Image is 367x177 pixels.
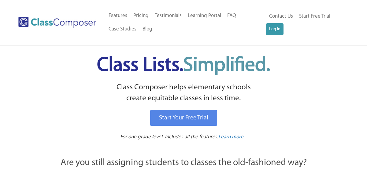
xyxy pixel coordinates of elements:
[152,9,185,23] a: Testimonials
[120,134,218,140] span: For one grade level. Includes all the features.
[266,10,296,23] a: Contact Us
[296,10,333,23] a: Start Free Trial
[106,23,139,36] a: Case Studies
[159,115,208,121] span: Start Your Free Trial
[18,17,96,28] img: Class Composer
[139,23,155,36] a: Blog
[183,56,270,76] span: Simplified.
[130,9,152,23] a: Pricing
[266,10,344,35] nav: Header Menu
[185,9,224,23] a: Learning Portal
[106,9,130,23] a: Features
[150,110,217,126] a: Start Your Free Trial
[28,156,339,170] p: Are you still assigning students to classes the old-fashioned way?
[27,82,340,104] p: Class Composer helps elementary schools create equitable classes in less time.
[224,9,239,23] a: FAQ
[266,23,284,35] a: Log In
[106,9,266,36] nav: Header Menu
[97,56,270,76] span: Class Lists.
[218,133,245,141] a: Learn more.
[218,134,245,140] span: Learn more.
